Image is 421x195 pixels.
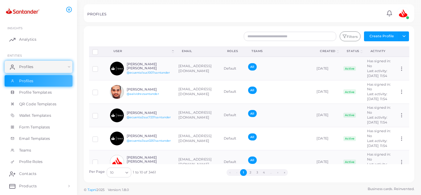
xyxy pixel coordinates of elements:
[251,49,306,53] div: Teams
[367,162,387,171] span: Last activity: [DATE] 11:54
[5,33,72,46] a: Analytics
[7,26,22,30] span: INSIGHTS
[19,171,36,177] span: Contacts
[313,150,340,174] td: [DATE]
[19,136,50,141] span: Email Templates
[274,169,281,176] button: Go to next page
[254,169,260,176] button: Go to page 3
[313,104,340,127] td: [DATE]
[364,31,399,41] button: Create Profile
[367,59,391,68] span: Has signed in: No
[5,61,72,73] a: Profiles
[175,127,220,150] td: [EMAIL_ADDRESS][DOMAIN_NAME]
[397,7,409,19] img: avatar
[281,169,288,176] button: Go to last page
[220,57,245,80] td: Default
[313,57,340,80] td: [DATE]
[19,183,37,189] span: Products
[19,101,56,107] span: QR Code Templates
[248,133,256,140] span: All
[19,37,36,42] span: Analytics
[110,85,124,99] img: avatar
[248,156,256,164] span: All
[127,134,172,138] h6: [PERSON_NAME]
[367,82,391,91] span: Has signed in: No
[248,87,256,94] span: All
[343,66,356,71] span: Active
[182,49,213,53] div: Email
[220,127,245,150] td: Default
[127,139,171,142] a: @ecuenta3suc0257santander
[127,62,172,70] h6: [PERSON_NAME] [PERSON_NAME]
[110,155,124,169] img: avatar
[108,188,129,192] span: Version: 1.8.0
[313,80,340,104] td: [DATE]
[127,111,172,115] h6: [PERSON_NAME]
[127,116,171,119] a: @ecuenta2suc7237santander
[19,148,31,153] span: Teams
[367,105,391,115] span: Has signed in: No
[127,92,159,95] a: @aalvidrezsantander
[84,187,129,193] span: ©
[19,78,33,84] span: Profiles
[110,169,113,176] span: 10
[370,49,389,53] div: activity
[367,152,391,161] span: Has signed in: No
[133,170,156,175] span: 1 to 10 of 3461
[220,104,245,127] td: Default
[5,180,72,192] a: Products
[127,71,170,74] a: @ecuenta1suc1007santander
[260,169,267,176] button: Go to page 4
[6,6,40,17] img: logo
[7,54,22,57] span: ENTITIES
[5,110,72,121] a: Wallet Templates
[113,49,171,53] div: User
[96,187,104,193] span: 2025
[114,169,123,176] input: Search for option
[88,188,97,192] a: Tapni
[248,63,256,70] span: All
[367,115,387,124] span: Last activity: [DATE] 11:54
[343,89,356,94] span: Active
[89,169,105,174] label: Per Page
[313,127,340,150] td: [DATE]
[175,57,220,80] td: [EMAIL_ADDRESS][DOMAIN_NAME]
[127,87,172,91] h6: [PERSON_NAME]
[5,121,72,133] a: Form Templates
[19,113,51,118] span: Wallet Templates
[227,49,238,53] div: Roles
[110,108,124,122] img: avatar
[220,150,245,174] td: Default
[19,124,50,130] span: Form Templates
[5,156,72,168] a: Profile Roles
[347,49,359,53] div: Status
[367,92,387,101] span: Last activity: [DATE] 11:54
[247,169,254,176] button: Go to page 2
[110,62,124,75] img: avatar
[340,31,361,41] button: Filters
[110,132,124,145] img: avatar
[19,90,52,95] span: Profile Templates
[5,98,72,110] a: QR Code Templates
[87,12,106,16] h5: PROFILES
[395,47,409,57] th: Action
[19,159,43,165] span: Profile Roles
[5,87,72,98] a: Profile Templates
[5,144,72,156] a: Teams
[5,133,72,144] a: Email Templates
[367,69,387,78] span: Last activity: [DATE] 11:54
[175,80,220,104] td: [EMAIL_ADDRESS][DOMAIN_NAME]
[5,75,72,87] a: Profiles
[343,113,356,118] span: Active
[240,169,247,176] button: Go to page 1
[367,129,391,138] span: Has signed in: No
[320,49,336,53] div: Created
[175,104,220,127] td: [EMAIL_ADDRESS][DOMAIN_NAME]
[19,64,33,70] span: Profiles
[220,80,245,104] td: Default
[89,47,107,57] th: Row-selection
[395,7,411,19] a: avatar
[5,168,72,180] a: Contacts
[343,136,356,141] span: Active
